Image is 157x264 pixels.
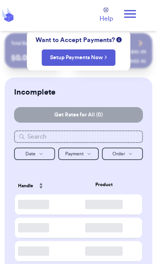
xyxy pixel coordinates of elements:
a: Setup Payments Now [50,54,107,62]
button: Payment [58,148,99,160]
button: Setup Payments Now [42,49,116,66]
input: Search [14,130,143,143]
span: Want to Accept Payments? [36,35,115,45]
span: Help [100,14,113,23]
p: $ 0.00 [11,53,57,63]
button: Date [14,148,55,160]
p: Total Balance [11,40,39,46]
div: $ 123.45 [129,58,146,64]
span: Date [25,151,36,156]
button: Sort ascending [35,178,47,194]
a: Help [100,7,113,23]
button: Order [102,148,143,160]
span: Order [112,151,125,156]
h2: Incomplete [14,87,55,98]
span: Payment [65,151,84,156]
span: Product [95,181,112,188]
div: $ 45.99 [131,49,146,55]
button: Get Rates for All (0) [14,107,143,123]
span: Handle [18,182,33,189]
